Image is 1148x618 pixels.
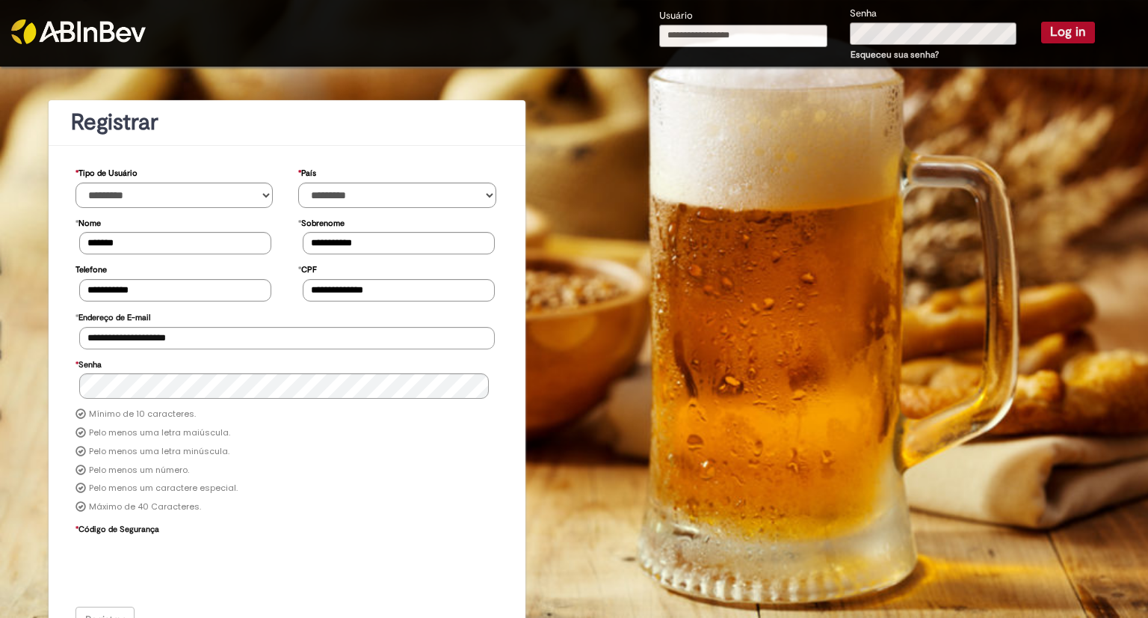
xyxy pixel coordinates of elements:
[79,538,306,596] iframe: reCAPTCHA
[75,352,102,374] label: Senha
[298,211,345,233] label: Sobrenome
[298,257,317,279] label: CPF
[75,161,138,183] label: Tipo de Usuário
[89,501,201,513] label: Máximo de 40 Caracteres.
[89,409,196,420] label: Mínimo de 10 caracteres.
[75,257,107,279] label: Telefone
[89,427,230,439] label: Pelo menos uma letra maiúscula.
[75,517,159,539] label: Código de Segurança
[89,483,238,495] label: Pelo menos um caractere especial.
[1041,22,1095,43] button: Log in
[851,49,939,61] a: Esqueceu sua senha?
[850,7,877,21] label: Senha
[89,446,229,458] label: Pelo menos uma letra minúscula.
[71,110,503,135] h1: Registrar
[11,19,146,44] img: ABInbev-white.png
[89,465,189,477] label: Pelo menos um número.
[298,161,316,183] label: País
[659,9,693,23] label: Usuário
[75,211,101,233] label: Nome
[75,305,150,327] label: Endereço de E-mail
